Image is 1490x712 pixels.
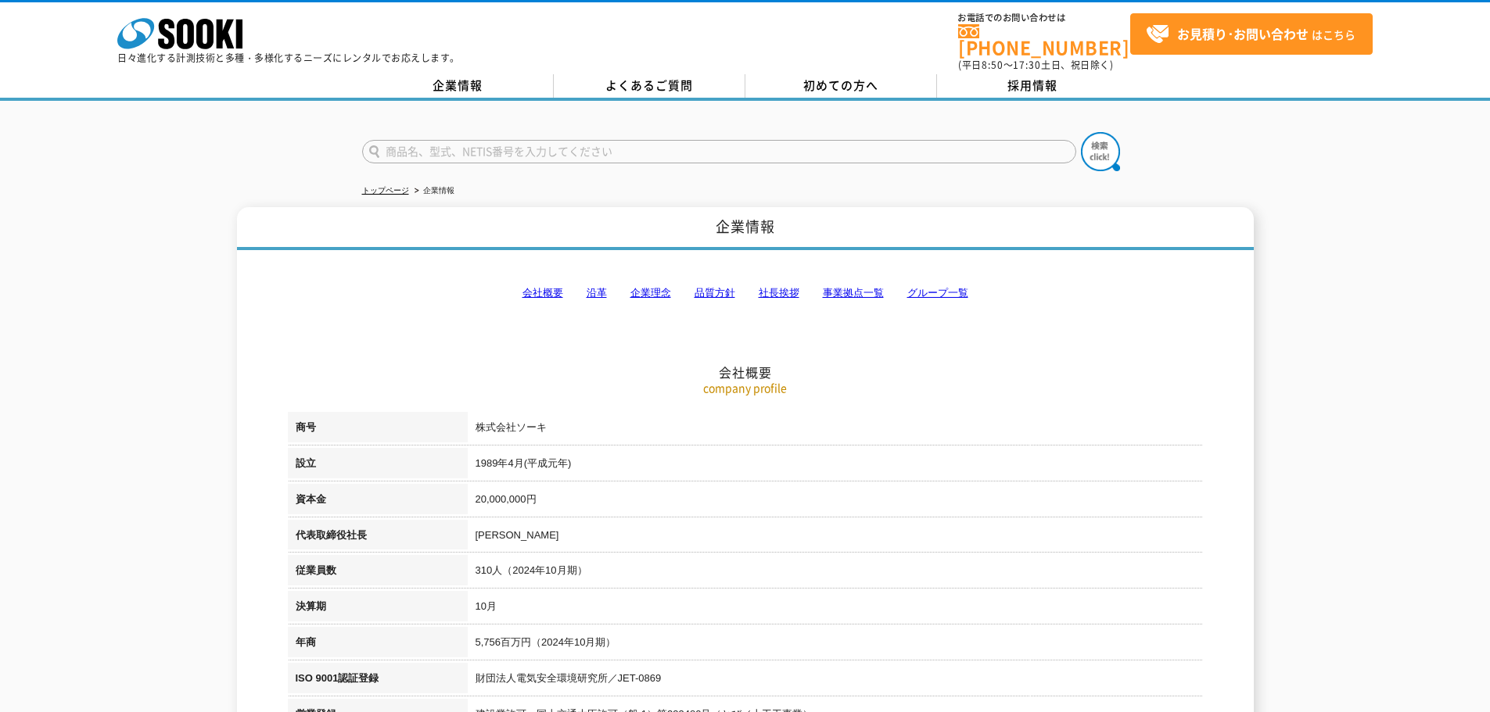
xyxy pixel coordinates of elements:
[468,555,1203,591] td: 310人（2024年10月期）
[522,287,563,299] a: 会社概要
[411,183,454,199] li: 企業情報
[958,24,1130,56] a: [PHONE_NUMBER]
[237,207,1254,250] h1: 企業情報
[695,287,735,299] a: 品質方針
[362,186,409,195] a: トップページ
[288,208,1203,381] h2: 会社概要
[288,484,468,520] th: 資本金
[468,663,1203,699] td: 財団法人電気安全環境研究所／JET-0869
[288,448,468,484] th: 設立
[468,591,1203,627] td: 10月
[1177,24,1309,43] strong: お見積り･お問い合わせ
[468,627,1203,663] td: 5,756百万円（2024年10月期）
[958,58,1113,72] span: (平日 ～ 土日、祝日除く)
[288,520,468,556] th: 代表取締役社長
[288,627,468,663] th: 年商
[288,412,468,448] th: 商号
[1146,23,1355,46] span: はこちら
[1013,58,1041,72] span: 17:30
[288,380,1203,396] p: company profile
[587,287,607,299] a: 沿革
[362,74,554,98] a: 企業情報
[468,484,1203,520] td: 20,000,000円
[554,74,745,98] a: よくあるご質問
[937,74,1129,98] a: 採用情報
[288,591,468,627] th: 決算期
[468,412,1203,448] td: 株式会社ソーキ
[982,58,1004,72] span: 8:50
[117,53,460,63] p: 日々進化する計測技術と多種・多様化するニーズにレンタルでお応えします。
[288,555,468,591] th: 従業員数
[958,13,1130,23] span: お電話でのお問い合わせは
[759,287,799,299] a: 社長挨拶
[468,448,1203,484] td: 1989年4月(平成元年)
[468,520,1203,556] td: [PERSON_NAME]
[288,663,468,699] th: ISO 9001認証登録
[823,287,884,299] a: 事業拠点一覧
[362,140,1076,163] input: 商品名、型式、NETIS番号を入力してください
[745,74,937,98] a: 初めての方へ
[630,287,671,299] a: 企業理念
[907,287,968,299] a: グループ一覧
[803,77,878,94] span: 初めての方へ
[1081,132,1120,171] img: btn_search.png
[1130,13,1373,55] a: お見積り･お問い合わせはこちら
